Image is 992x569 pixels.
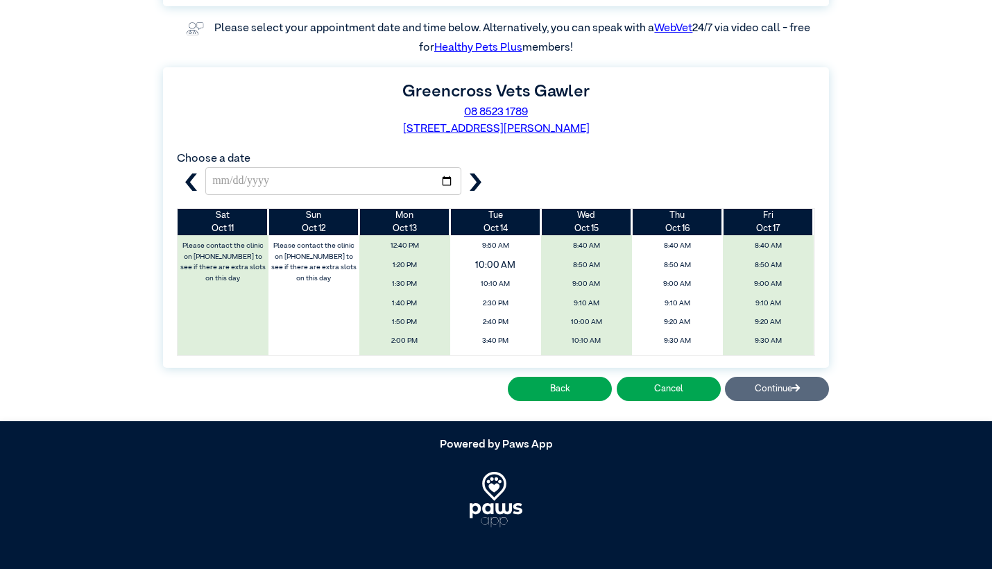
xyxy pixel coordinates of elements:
span: 1:30 PM [363,276,446,292]
span: 9:10 AM [726,296,810,312]
label: Please select your appointment date and time below. Alternatively, you can speak with a 24/7 via ... [214,23,812,53]
span: 9:50 AM [454,238,537,254]
img: vet [182,17,208,40]
th: Oct 17 [723,209,814,235]
span: 10:00 AM [441,255,549,275]
span: 2:30 PM [454,296,537,312]
span: 9:20 AM [726,314,810,330]
span: 10:10 AM [454,276,537,292]
span: 1:50 PM [363,314,446,330]
span: 9:00 AM [545,276,628,292]
label: Choose a date [177,153,250,164]
span: 9:30 AM [726,333,810,349]
span: 1:20 PM [363,257,446,273]
label: Greencross Vets Gawler [402,83,590,100]
span: 8:40 AM [635,238,719,254]
span: 8:50 AM [726,257,810,273]
th: Oct 11 [178,209,268,235]
a: 08 8523 1789 [464,107,528,118]
th: Oct 15 [541,209,632,235]
span: 9:00 AM [635,276,719,292]
span: 2:40 PM [454,314,537,330]
a: Healthy Pets Plus [434,42,522,53]
label: Please contact the clinic on [PHONE_NUMBER] to see if there are extra slots on this day [179,238,268,286]
span: 9:30 AM [635,333,719,349]
button: Cancel [617,377,721,401]
span: 8:40 AM [726,238,810,254]
h5: Powered by Paws App [163,439,829,452]
span: 9:40 AM [635,353,719,368]
span: 12:50 PM [545,353,628,368]
span: 9:20 AM [635,314,719,330]
span: 8:40 AM [545,238,628,254]
span: 9:10 AM [545,296,628,312]
label: Please contact the clinic on [PHONE_NUMBER] to see if there are extra slots on this day [270,238,359,286]
th: Oct 13 [359,209,450,235]
span: 9:40 AM [726,353,810,368]
span: 1:40 PM [363,296,446,312]
img: PawsApp [470,472,523,527]
span: 9:10 AM [635,296,719,312]
span: 2:10 PM [363,353,446,368]
span: 10:10 AM [545,333,628,349]
span: 8:50 AM [545,257,628,273]
span: 9:00 AM [726,276,810,292]
span: 12:40 PM [363,238,446,254]
a: WebVet [654,23,692,34]
th: Oct 12 [268,209,359,235]
th: Oct 16 [632,209,723,235]
span: 3:40 PM [454,333,537,349]
span: 10:00 AM [545,314,628,330]
button: Back [508,377,612,401]
a: [STREET_ADDRESS][PERSON_NAME] [403,124,590,135]
span: 8:50 AM [635,257,719,273]
span: 2:00 PM [363,333,446,349]
th: Oct 14 [450,209,541,235]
